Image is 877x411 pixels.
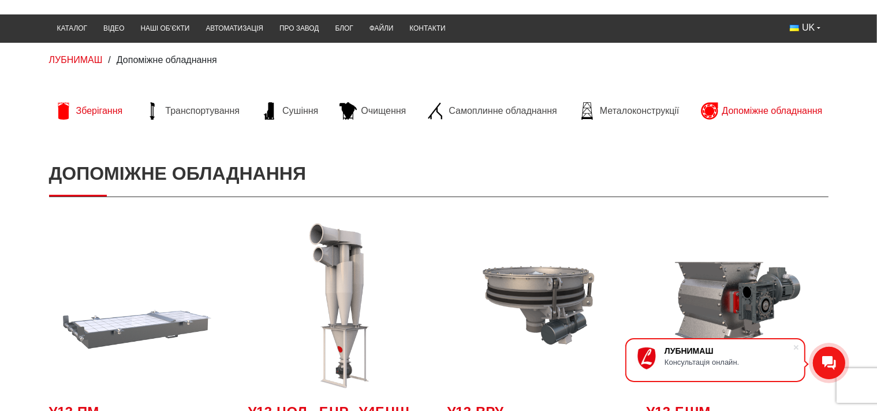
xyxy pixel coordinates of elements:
[802,21,815,34] span: UK
[695,102,829,120] a: Допоміжне обладнання
[197,17,271,40] a: Автоматизація
[255,102,324,120] a: Сушіння
[421,102,562,120] a: Самоплинне обладнання
[665,358,793,366] div: Консультація онлайн.
[282,105,318,117] span: Сушіння
[790,25,799,31] img: Українська
[782,17,828,38] button: UK
[49,55,103,65] a: ЛУБНИМАШ
[138,102,245,120] a: Транспортування
[401,17,453,40] a: Контакти
[108,55,110,65] span: /
[271,17,327,40] a: Про завод
[449,105,557,117] span: Самоплинне обладнання
[361,105,406,117] span: Очищення
[573,102,685,120] a: Металоконструкції
[49,151,829,197] h1: Допоміжне обладнання
[76,105,123,117] span: Зберігання
[49,102,129,120] a: Зберігання
[117,55,217,65] span: Допоміжне обладнання
[49,17,95,40] a: Каталог
[722,105,823,117] span: Допоміжне обладнання
[600,105,679,117] span: Металоконструкції
[132,17,197,40] a: Наші об’єкти
[95,17,132,40] a: Відео
[327,17,361,40] a: Блог
[647,214,829,397] img: шлюзовий затвор
[361,17,402,40] a: Файли
[165,105,240,117] span: Транспортування
[665,346,793,356] div: ЛУБНИМАШ
[334,102,412,120] a: Очищення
